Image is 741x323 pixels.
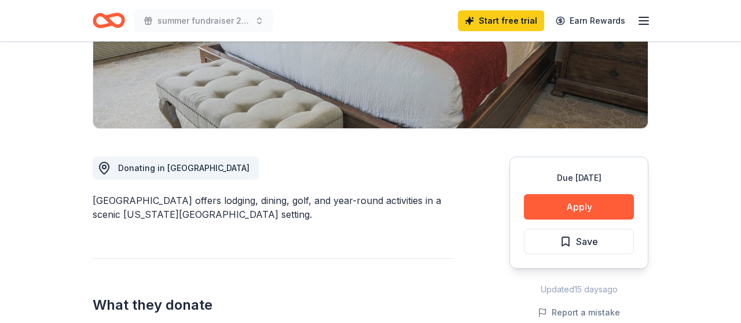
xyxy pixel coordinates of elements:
span: Donating in [GEOGRAPHIC_DATA] [118,163,250,173]
a: Earn Rewards [549,10,632,31]
div: Due [DATE] [524,171,634,185]
span: Save [576,234,598,249]
button: summer fundraiser 2026 [134,9,273,32]
div: [GEOGRAPHIC_DATA] offers lodging, dining, golf, and year-round activities in a scenic [US_STATE][... [93,194,454,221]
a: Home [93,7,125,34]
span: summer fundraiser 2026 [157,14,250,28]
h2: What they donate [93,296,454,314]
div: Updated 15 days ago [509,283,648,296]
a: Start free trial [458,10,544,31]
button: Report a mistake [538,306,620,320]
button: Apply [524,194,634,220]
button: Save [524,229,634,254]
